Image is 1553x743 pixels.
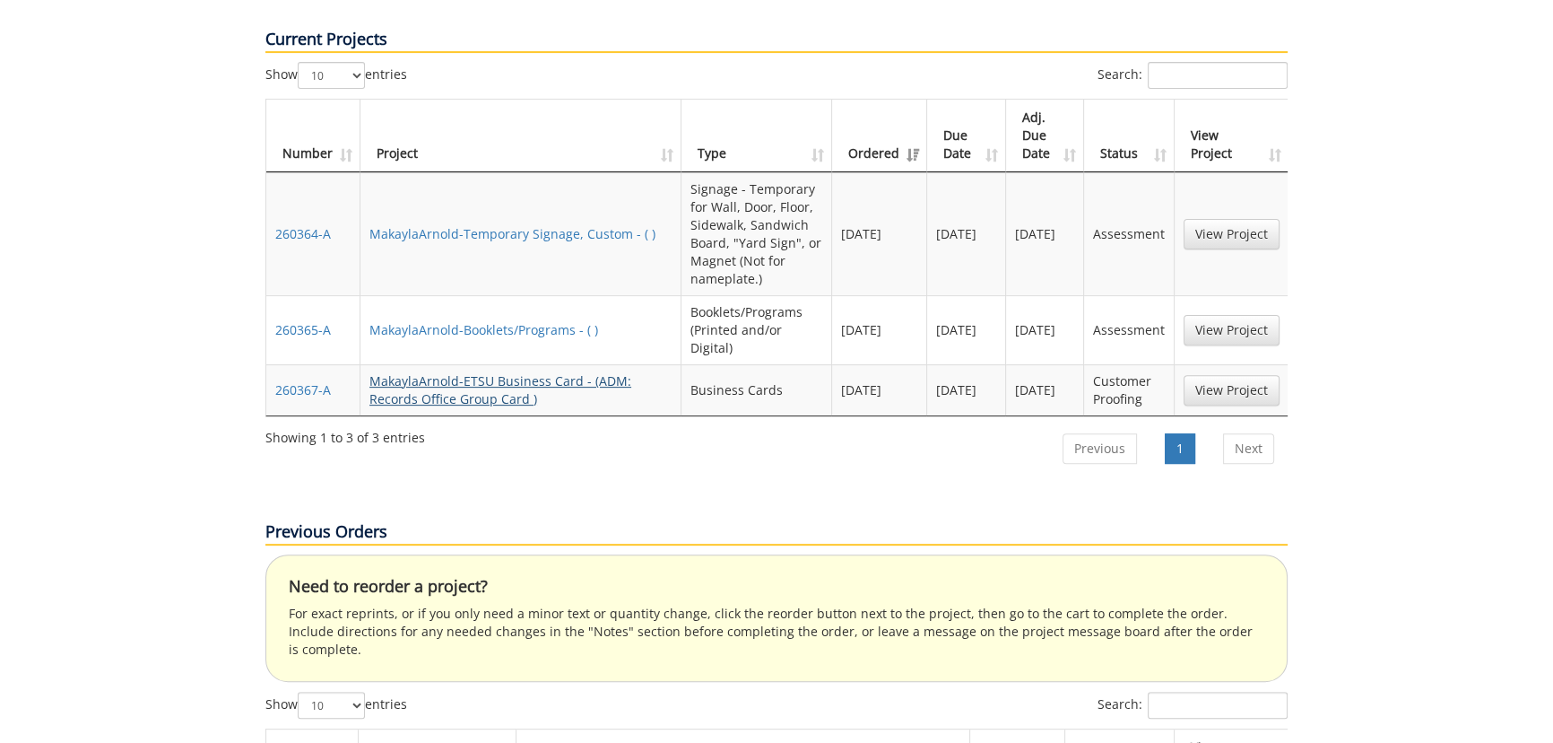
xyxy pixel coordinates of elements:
[927,364,1006,415] td: [DATE]
[681,295,832,364] td: Booklets/Programs (Printed and/or Digital)
[1063,433,1137,464] a: Previous
[275,321,331,338] a: 260365-A
[265,692,407,719] label: Show entries
[1184,375,1280,406] a: View Project
[832,295,927,364] td: [DATE]
[832,100,927,172] th: Ordered: activate to sort column ascending
[1098,62,1288,89] label: Search:
[266,100,360,172] th: Number: activate to sort column ascending
[275,225,331,242] a: 260364-A
[1006,364,1084,415] td: [DATE]
[681,100,832,172] th: Type: activate to sort column ascending
[289,605,1264,659] p: For exact reprints, or if you only need a minor text or quantity change, click the reorder button...
[1175,100,1288,172] th: View Project: activate to sort column ascending
[369,321,598,338] a: MakaylaArnold-Booklets/Programs - ( )
[265,422,425,447] div: Showing 1 to 3 of 3 entries
[1184,315,1280,345] a: View Project
[265,28,1288,53] p: Current Projects
[275,381,331,398] a: 260367-A
[1084,100,1175,172] th: Status: activate to sort column ascending
[1084,172,1175,295] td: Assessment
[1084,295,1175,364] td: Assessment
[1084,364,1175,415] td: Customer Proofing
[265,62,407,89] label: Show entries
[927,295,1006,364] td: [DATE]
[289,578,1264,596] h4: Need to reorder a project?
[927,172,1006,295] td: [DATE]
[369,372,631,407] a: MakaylaArnold-ETSU Business Card - (ADM: Records Office Group Card )
[265,520,1288,546] p: Previous Orders
[1148,62,1288,89] input: Search:
[360,100,681,172] th: Project: activate to sort column ascending
[1006,100,1084,172] th: Adj. Due Date: activate to sort column ascending
[298,692,365,719] select: Showentries
[1223,433,1274,464] a: Next
[832,172,927,295] td: [DATE]
[927,100,1006,172] th: Due Date: activate to sort column ascending
[1006,172,1084,295] td: [DATE]
[681,172,832,295] td: Signage - Temporary for Wall, Door, Floor, Sidewalk, Sandwich Board, "Yard Sign", or Magnet (Not ...
[832,364,927,415] td: [DATE]
[298,62,365,89] select: Showentries
[1165,433,1195,464] a: 1
[1148,692,1288,719] input: Search:
[1098,692,1288,719] label: Search:
[1006,295,1084,364] td: [DATE]
[369,225,655,242] a: MakaylaArnold-Temporary Signage, Custom - ( )
[1184,219,1280,249] a: View Project
[681,364,832,415] td: Business Cards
